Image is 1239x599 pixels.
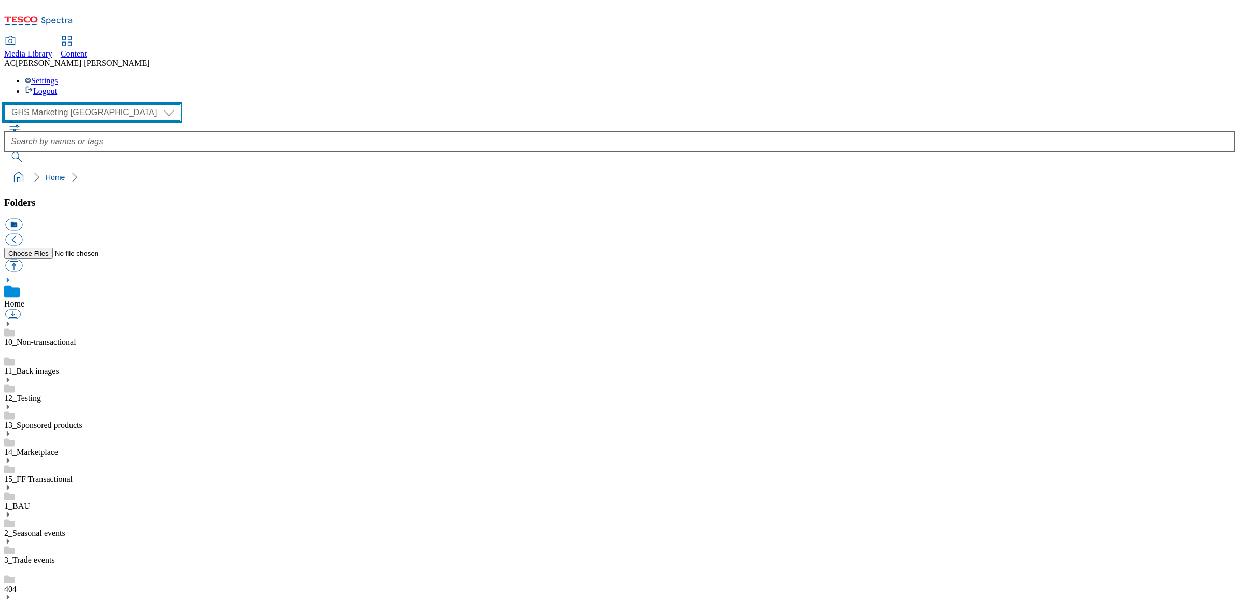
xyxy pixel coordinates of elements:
[4,367,59,375] a: 11_Back images
[4,131,1235,152] input: Search by names or tags
[10,169,27,186] a: home
[4,448,58,456] a: 14_Marketplace
[4,49,52,58] span: Media Library
[4,168,1235,187] nav: breadcrumb
[4,528,65,537] a: 2_Seasonal events
[4,197,1235,208] h3: Folders
[4,502,30,510] a: 1_BAU
[4,421,82,429] a: 13_Sponsored products
[61,49,87,58] span: Content
[25,76,58,85] a: Settings
[4,475,73,483] a: 15_FF Transactional
[4,299,24,308] a: Home
[4,37,52,59] a: Media Library
[16,59,149,67] span: [PERSON_NAME] [PERSON_NAME]
[25,87,57,95] a: Logout
[4,338,76,346] a: 10_Non-transactional
[4,555,55,564] a: 3_Trade events
[4,584,17,593] a: 404
[4,59,16,67] span: AC
[46,173,65,182] a: Home
[61,37,87,59] a: Content
[4,394,41,402] a: 12_Testing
